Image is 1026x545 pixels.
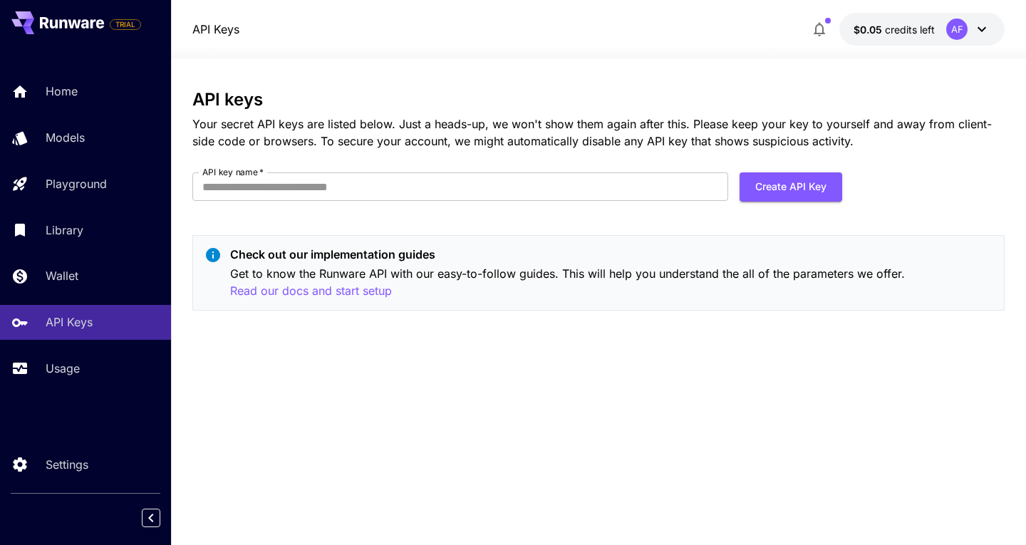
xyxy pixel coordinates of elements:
[946,19,968,40] div: AF
[202,166,264,178] label: API key name
[46,222,83,239] p: Library
[110,16,141,33] span: Add your payment card to enable full platform functionality.
[110,19,140,30] span: TRIAL
[46,175,107,192] p: Playground
[230,246,993,263] p: Check out our implementation guides
[46,456,88,473] p: Settings
[46,129,85,146] p: Models
[192,90,1005,110] h3: API keys
[46,360,80,377] p: Usage
[854,24,885,36] span: $0.05
[854,22,935,37] div: $0.05
[230,265,993,300] p: Get to know the Runware API with our easy-to-follow guides. This will help you understand the all...
[46,267,78,284] p: Wallet
[46,83,78,100] p: Home
[152,505,171,531] div: Collapse sidebar
[192,115,1005,150] p: Your secret API keys are listed below. Just a heads-up, we won't show them again after this. Plea...
[46,313,93,331] p: API Keys
[740,172,842,202] button: Create API Key
[885,24,935,36] span: credits left
[192,21,239,38] nav: breadcrumb
[192,21,239,38] a: API Keys
[142,509,160,527] button: Collapse sidebar
[230,282,392,300] button: Read our docs and start setup
[839,13,1005,46] button: $0.05AF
